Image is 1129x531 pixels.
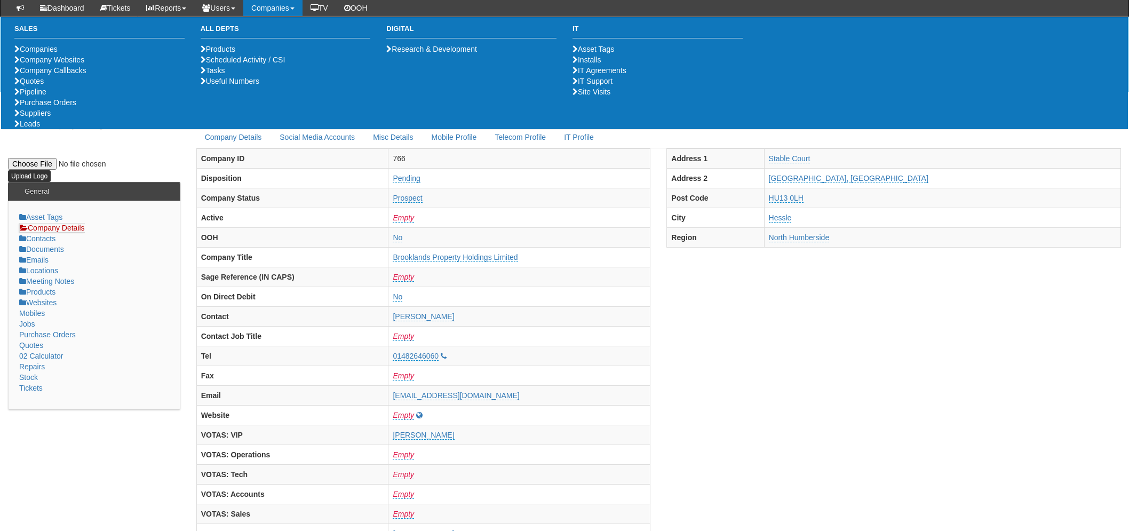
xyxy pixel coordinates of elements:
a: IT Profile [555,126,602,148]
h3: Digital [386,25,556,38]
a: Documents [19,245,64,253]
th: Fax [196,366,388,386]
h3: IT [573,25,743,38]
th: Contact Job Title [196,327,388,346]
a: Products [201,45,235,53]
a: IT Support [573,77,613,85]
th: City [667,208,764,228]
a: HU13 0LH [769,194,804,203]
a: Useful Numbers [201,77,259,85]
a: Scheduled Activity / CSI [201,56,285,64]
a: Empty [393,510,414,519]
th: VOTAS: Accounts [196,485,388,504]
a: Company Details [19,223,85,233]
a: [PERSON_NAME] [393,312,454,321]
th: Address 1 [667,149,764,169]
th: VOTAS: VIP [196,425,388,445]
a: Leads [14,120,40,128]
th: On Direct Debit [196,287,388,307]
th: Post Code [667,188,764,208]
th: Contact [196,307,388,327]
th: VOTAS: Tech [196,465,388,485]
h3: Sales [14,25,185,38]
a: Empty [393,273,414,282]
a: Websites [19,298,57,307]
a: Empty [393,411,414,420]
a: Company Callbacks [14,66,86,75]
a: Purchase Orders [14,98,76,107]
a: Quotes [19,341,43,350]
a: Empty [393,450,414,459]
a: Empty [393,332,414,341]
a: Companies [14,45,58,53]
a: Repairs [19,362,45,371]
a: Empty [393,470,414,479]
a: Mobile Profile [423,126,486,148]
th: Sage Reference (IN CAPS) [196,267,388,287]
a: Telecom Profile [486,126,554,148]
a: Company Details [196,126,271,148]
a: Mobiles [19,309,45,318]
h3: All Depts [201,25,371,38]
th: VOTAS: Sales [196,504,388,524]
a: Brooklands Property Holdings Limited [393,253,518,262]
a: Jobs [19,320,35,328]
th: OOH [196,228,388,248]
th: Company ID [196,149,388,169]
th: Website [196,406,388,425]
a: Meeting Notes [19,277,74,286]
a: North Humberside [769,233,830,242]
a: [PERSON_NAME] [393,431,454,440]
a: No [393,292,402,302]
a: Empty [393,371,414,381]
a: Locations [19,266,58,275]
a: Prospect [393,194,422,203]
a: Purchase Orders [19,330,76,339]
a: Empty [393,213,414,223]
a: Social Media Accounts [271,126,363,148]
h3: General [19,183,54,201]
a: Stable Court [769,154,810,163]
a: Stock [19,373,38,382]
th: Company Status [196,188,388,208]
a: Empty [393,490,414,499]
input: Upload Logo [8,170,51,182]
th: Company Title [196,248,388,267]
a: No [393,233,402,242]
a: Company Websites [14,56,84,64]
a: [EMAIL_ADDRESS][DOMAIN_NAME] [393,391,519,400]
a: Hessle [769,213,792,223]
a: Suppliers [14,109,51,117]
a: Emails [19,256,49,264]
a: Asset Tags [19,213,62,221]
a: Tasks [201,66,225,75]
a: Contacts [19,234,55,243]
a: 01482646060 [393,352,439,361]
th: Region [667,228,764,248]
td: 766 [388,149,650,169]
a: 02 Calculator [19,352,63,360]
th: Address 2 [667,169,764,188]
a: Products [19,288,55,296]
th: Disposition [196,169,388,188]
a: Misc Details [364,126,422,148]
th: Active [196,208,388,228]
a: Research & Development [386,45,477,53]
a: [GEOGRAPHIC_DATA], [GEOGRAPHIC_DATA] [769,174,928,183]
th: Email [196,386,388,406]
a: Quotes [14,77,44,85]
a: Pending [393,174,420,183]
a: Asset Tags [573,45,614,53]
a: Pipeline [14,88,46,96]
a: IT Agreements [573,66,626,75]
th: VOTAS: Operations [196,445,388,465]
a: Site Visits [573,88,610,96]
a: Installs [573,56,601,64]
th: Tel [196,346,388,366]
a: Tickets [19,384,43,392]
